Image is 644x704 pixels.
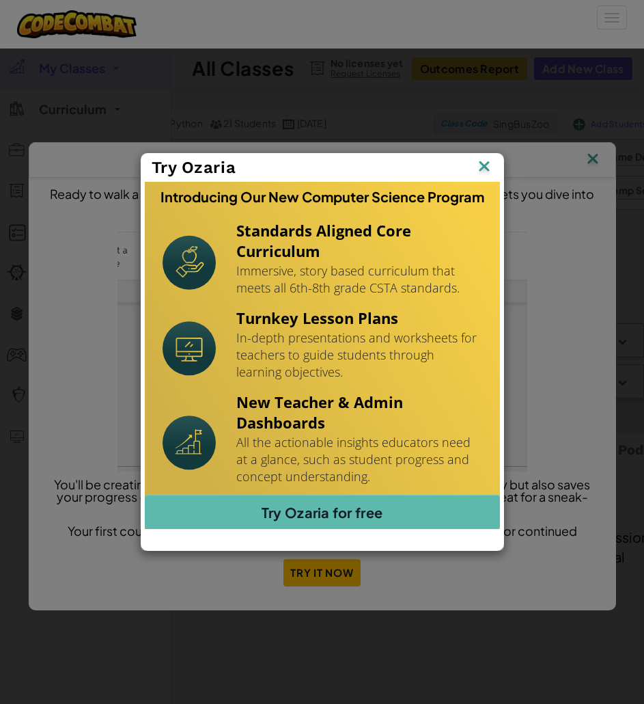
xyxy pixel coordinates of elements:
[236,220,482,261] h4: Standards Aligned Core Curriculum
[236,392,482,433] h4: New Teacher & Admin Dashboards
[236,329,482,381] p: In-depth presentations and worksheets for teachers to guide students through learning objectives.
[475,157,493,178] img: IconClose.svg
[160,189,484,205] h3: Introducing Our New Computer Science Program
[163,416,216,470] img: Icon_NewTeacherDashboard.svg
[236,262,482,297] p: Immersive, story based curriculum that meets all 6th-8th grade CSTA standards.
[236,308,482,328] h4: Turnkey Lesson Plans
[163,235,216,290] img: Icon_StandardsAlignment.svg
[163,321,216,376] img: Icon_Turnkey.svg
[236,434,482,485] p: All the actionable insights educators need at a glance, such as student progress and concept unde...
[145,495,500,529] a: Try Ozaria for free
[152,158,236,177] span: Try Ozaria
